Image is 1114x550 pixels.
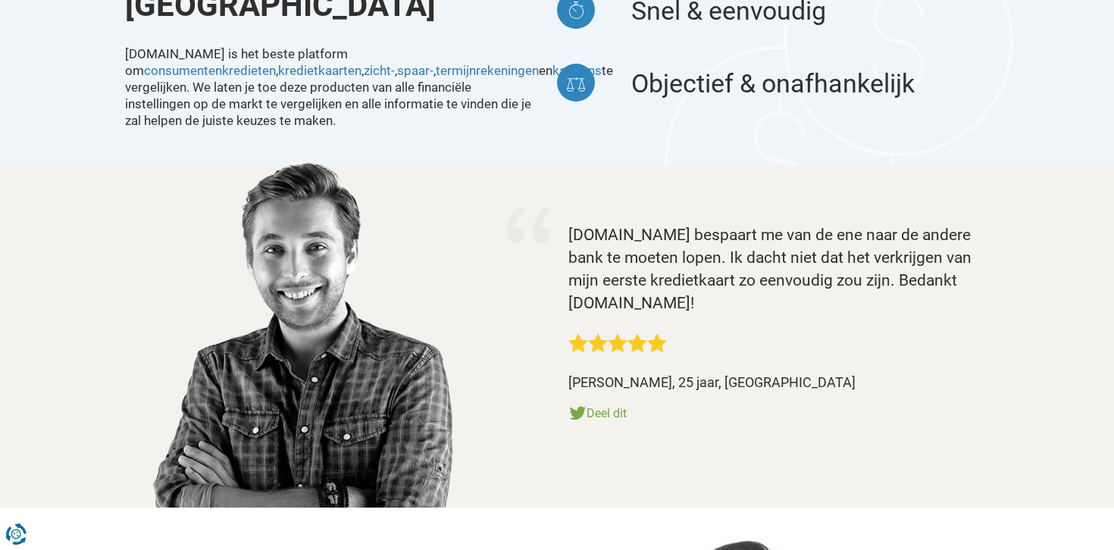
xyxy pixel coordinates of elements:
a: zicht- [364,63,395,78]
p: [DOMAIN_NAME] is het beste platform om , , , , en te vergelijken. We laten je toe deze producten ... [125,45,534,129]
a: Deel dit [568,402,627,425]
span: [DOMAIN_NAME] bespaart me van de ene naar de andere bank te moeten lopen. Ik dacht niet dat het v... [568,226,972,312]
a: kasbons [552,63,602,78]
div: [PERSON_NAME], 25 jaar, [GEOGRAPHIC_DATA] [568,371,989,394]
a: consumentenkredieten [144,63,276,78]
img: Testimonial person [125,161,472,508]
span: Objectief & onafhankelijk [631,68,915,98]
a: spaar- [397,63,433,78]
a: termijnrekeningen [436,63,539,78]
a: kredietkaarten [278,63,361,78]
